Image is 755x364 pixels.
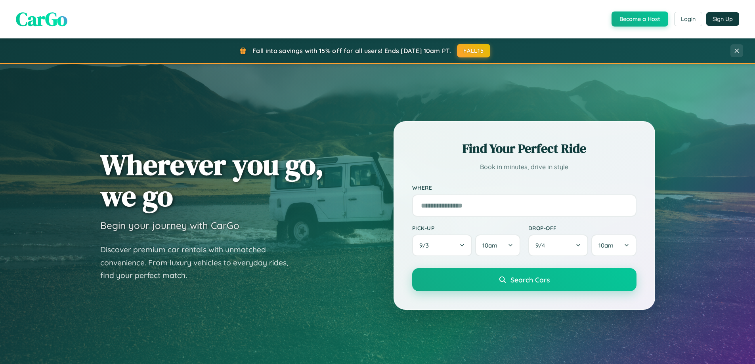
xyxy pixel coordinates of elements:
[457,44,490,57] button: FALL15
[16,6,67,32] span: CarGo
[100,243,298,282] p: Discover premium car rentals with unmatched convenience. From luxury vehicles to everyday rides, ...
[412,268,636,291] button: Search Cars
[412,225,520,231] label: Pick-up
[412,161,636,173] p: Book in minutes, drive in style
[252,47,451,55] span: Fall into savings with 15% off for all users! Ends [DATE] 10am PT.
[535,242,549,249] span: 9 / 4
[482,242,497,249] span: 10am
[528,225,636,231] label: Drop-off
[528,234,589,256] button: 9/4
[706,12,739,26] button: Sign Up
[598,242,614,249] span: 10am
[100,149,324,212] h1: Wherever you go, we go
[419,242,433,249] span: 9 / 3
[100,219,239,231] h3: Begin your journey with CarGo
[412,140,636,157] h2: Find Your Perfect Ride
[412,185,636,191] label: Where
[674,12,702,26] button: Login
[412,234,472,256] button: 9/3
[510,275,550,284] span: Search Cars
[591,234,636,256] button: 10am
[475,234,520,256] button: 10am
[612,11,668,27] button: Become a Host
